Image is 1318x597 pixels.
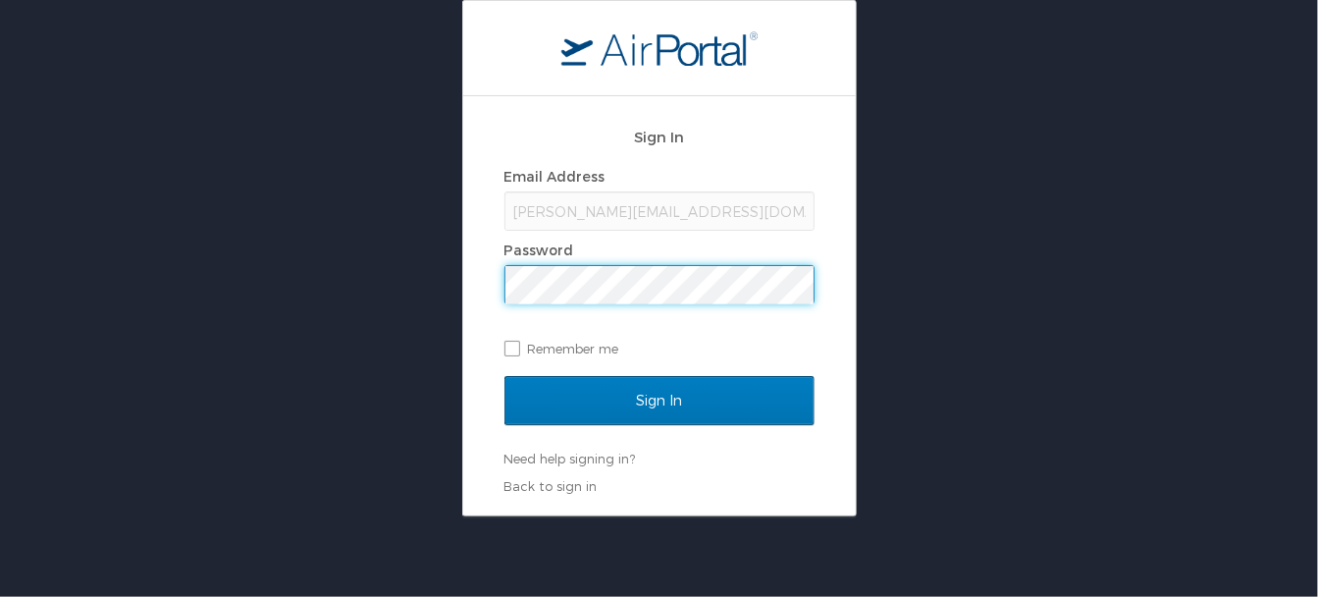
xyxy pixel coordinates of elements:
label: Email Address [504,168,606,185]
a: Back to sign in [504,478,598,494]
input: Sign In [504,376,815,425]
label: Password [504,242,574,258]
img: logo [561,30,758,66]
a: Need help signing in? [504,451,636,466]
label: Remember me [504,334,815,363]
h2: Sign In [504,126,815,148]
